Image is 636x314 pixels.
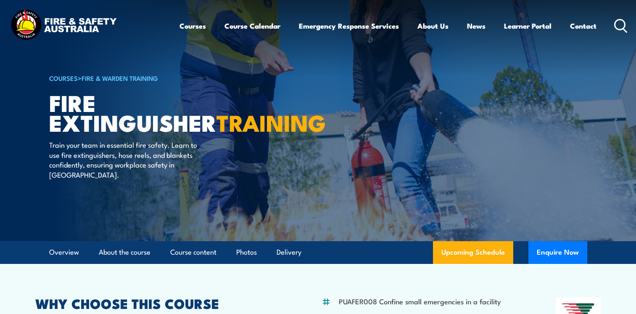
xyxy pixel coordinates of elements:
[528,241,587,264] button: Enquire Now
[170,241,216,263] a: Course content
[299,15,399,37] a: Emergency Response Services
[570,15,596,37] a: Contact
[49,93,257,132] h1: Fire Extinguisher
[49,73,257,83] h6: >
[216,104,326,139] strong: TRAINING
[433,241,513,264] a: Upcoming Schedule
[82,73,158,82] a: Fire & Warden Training
[49,140,203,179] p: Train your team in essential fire safety. Learn to use fire extinguishers, hose reels, and blanke...
[467,15,486,37] a: News
[35,297,281,309] h2: WHY CHOOSE THIS COURSE
[179,15,206,37] a: Courses
[277,241,301,263] a: Delivery
[504,15,552,37] a: Learner Portal
[236,241,257,263] a: Photos
[339,296,501,306] li: PUAFER008 Confine small emergencies in a facility
[99,241,150,263] a: About the course
[224,15,280,37] a: Course Calendar
[49,241,79,263] a: Overview
[49,73,78,82] a: COURSES
[417,15,449,37] a: About Us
